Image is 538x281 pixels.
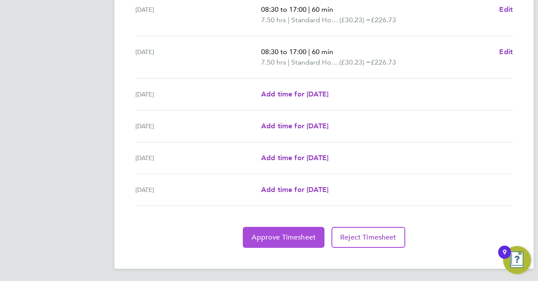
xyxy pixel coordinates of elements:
[261,16,286,24] span: 7.50 hrs
[135,185,261,195] div: [DATE]
[499,48,513,56] span: Edit
[135,89,261,99] div: [DATE]
[261,121,328,131] a: Add time for [DATE]
[252,233,316,242] span: Approve Timesheet
[261,5,307,14] span: 08:30 to 17:00
[291,15,339,25] span: Standard Hourly
[261,185,328,194] span: Add time for [DATE]
[261,90,328,98] span: Add time for [DATE]
[261,154,328,162] span: Add time for [DATE]
[261,89,328,99] a: Add time for [DATE]
[499,5,513,14] span: Edit
[503,246,531,274] button: Open Resource Center, 9 new notifications
[308,5,310,14] span: |
[135,153,261,163] div: [DATE]
[135,47,261,68] div: [DATE]
[243,227,324,248] button: Approve Timesheet
[261,153,328,163] a: Add time for [DATE]
[371,58,396,66] span: £226.73
[261,48,307,56] span: 08:30 to 17:00
[499,47,513,57] a: Edit
[308,48,310,56] span: |
[135,121,261,131] div: [DATE]
[499,4,513,15] a: Edit
[340,233,397,242] span: Reject Timesheet
[261,122,328,130] span: Add time for [DATE]
[503,252,507,264] div: 9
[339,58,371,66] span: (£30.23) =
[261,185,328,195] a: Add time for [DATE]
[288,58,290,66] span: |
[312,5,333,14] span: 60 min
[288,16,290,24] span: |
[312,48,333,56] span: 60 min
[331,227,405,248] button: Reject Timesheet
[339,16,371,24] span: (£30.23) =
[291,57,339,68] span: Standard Hourly
[135,4,261,25] div: [DATE]
[371,16,396,24] span: £226.73
[261,58,286,66] span: 7.50 hrs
